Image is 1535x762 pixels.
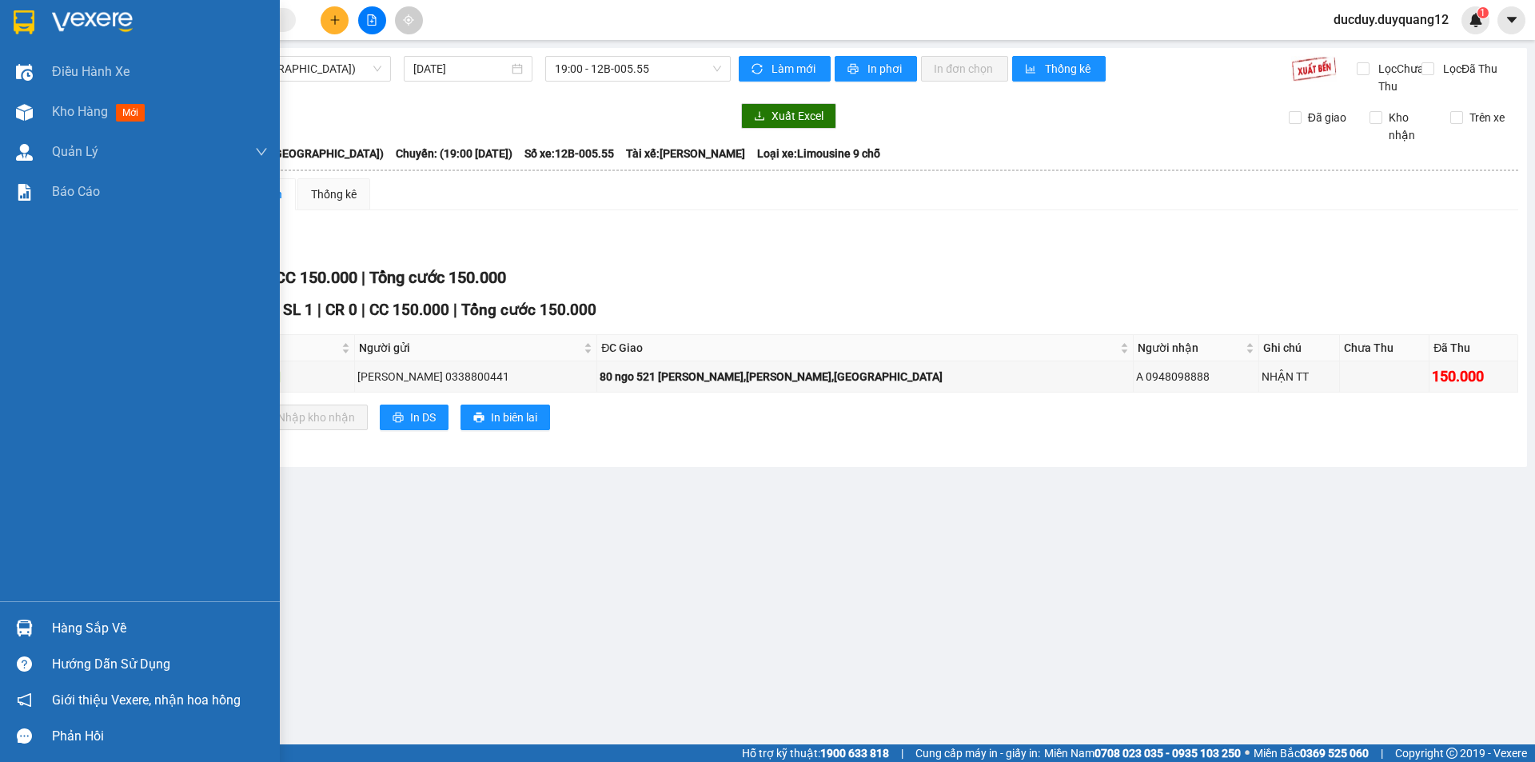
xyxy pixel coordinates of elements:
span: | [317,301,321,319]
span: Làm mới [771,60,818,78]
span: Trên xe [1463,109,1511,126]
input: 14/10/2025 [413,60,508,78]
span: ĐC Giao [601,339,1116,357]
img: icon-new-feature [1469,13,1483,27]
span: Cung cấp máy in - giấy in: [915,744,1040,762]
span: Quản Lý [52,142,98,162]
span: Miền Bắc [1254,744,1369,762]
span: download [754,110,765,123]
span: copyright [1446,748,1457,759]
div: 150.000 [1432,365,1515,388]
span: printer [473,412,484,425]
span: In biên lai [491,409,537,426]
span: CC 150.000 [275,268,357,287]
span: Giới thiệu Vexere, nhận hoa hồng [52,690,241,710]
button: aim [395,6,423,34]
span: plus [329,14,341,26]
span: 1 [1480,7,1485,18]
span: Chuyến: (19:00 [DATE]) [396,145,512,162]
th: Chưa Thu [1340,335,1429,361]
div: A 0948098888 [1136,368,1256,385]
button: printerIn biên lai [460,405,550,430]
div: NHẬN TT [1262,368,1337,385]
span: Kho hàng [52,104,108,119]
button: printerIn DS [380,405,449,430]
span: sync [752,63,765,76]
span: | [901,744,903,762]
span: Người gửi [359,339,580,357]
button: downloadXuất Excel [741,103,836,129]
span: In DS [410,409,436,426]
button: printerIn phơi [835,56,917,82]
span: Điều hành xe [52,62,130,82]
span: | [1381,744,1383,762]
span: Báo cáo [52,182,100,201]
span: bar-chart [1025,63,1039,76]
button: syncLàm mới [739,56,831,82]
span: Tổng cước 150.000 [369,268,506,287]
button: file-add [358,6,386,34]
span: Số xe: 12B-005.55 [524,145,614,162]
div: [PERSON_NAME] 0338800441 [357,368,594,385]
div: Hàng sắp về [52,616,268,640]
strong: 0369 525 060 [1300,747,1369,760]
img: solution-icon [16,184,33,201]
button: bar-chartThống kê [1012,56,1106,82]
span: file-add [366,14,377,26]
span: printer [847,63,861,76]
span: Thống kê [1045,60,1093,78]
span: Đã giao [1302,109,1353,126]
div: Phản hồi [52,724,268,748]
span: In phơi [867,60,904,78]
span: ducduy.duyquang12 [1321,10,1461,30]
img: warehouse-icon [16,104,33,121]
button: downloadNhập kho nhận [247,405,368,430]
div: Hướng dẫn sử dụng [52,652,268,676]
span: CR 0 [325,301,357,319]
button: In đơn chọn [921,56,1008,82]
span: Miền Nam [1044,744,1241,762]
span: Tài xế: [PERSON_NAME] [626,145,745,162]
span: printer [393,412,404,425]
strong: 0708 023 035 - 0935 103 250 [1094,747,1241,760]
img: 9k= [1291,56,1337,82]
span: Người nhận [1138,339,1242,357]
span: Kho nhận [1382,109,1438,144]
strong: 1900 633 818 [820,747,889,760]
span: Loại xe: Limousine 9 chỗ [757,145,880,162]
button: plus [321,6,349,34]
span: aim [403,14,414,26]
span: | [361,301,365,319]
div: 80 ngo 521 [PERSON_NAME],[PERSON_NAME],[GEOGRAPHIC_DATA] [600,368,1130,385]
img: warehouse-icon [16,64,33,81]
sup: 1 [1477,7,1489,18]
span: notification [17,692,32,708]
span: mới [116,104,145,122]
span: | [361,268,365,287]
span: | [453,301,457,319]
span: SL 1 [283,301,313,319]
span: Hỗ trợ kỹ thuật: [742,744,889,762]
span: Lọc Chưa Thu [1372,60,1426,95]
span: caret-down [1505,13,1519,27]
div: Thống kê [311,186,357,203]
span: down [255,146,268,158]
img: logo-vxr [14,10,34,34]
img: warehouse-icon [16,620,33,636]
span: ⚪️ [1245,750,1250,756]
span: message [17,728,32,744]
button: caret-down [1497,6,1525,34]
span: Lọc Đã Thu [1437,60,1500,78]
span: CC 150.000 [369,301,449,319]
th: Ghi chú [1259,335,1340,361]
span: Xuất Excel [771,107,823,125]
span: question-circle [17,656,32,672]
span: Tổng cước 150.000 [461,301,596,319]
span: 19:00 - 12B-005.55 [555,57,721,81]
img: warehouse-icon [16,144,33,161]
th: Đã Thu [1429,335,1518,361]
